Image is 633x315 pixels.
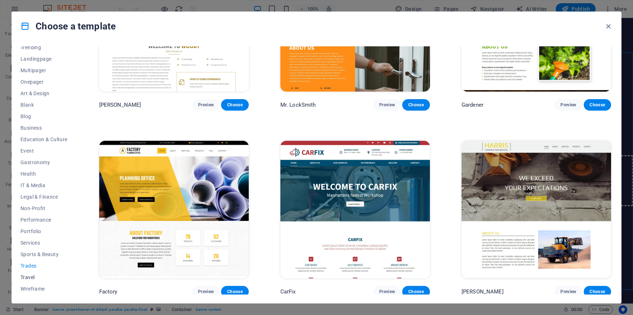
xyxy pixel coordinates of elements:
button: IT & Media [20,180,68,191]
button: Choose [402,286,430,297]
h4: Choose a template [20,20,116,32]
button: Landingpage [20,53,68,65]
img: Harris [462,141,611,278]
p: [PERSON_NAME] [462,288,504,295]
p: Gardener [462,101,483,108]
button: Health [20,168,68,180]
button: Portfolio [20,226,68,237]
span: Preview [379,289,395,295]
button: Choose [584,286,611,297]
button: Business [20,122,68,134]
button: Non-Profit [20,203,68,214]
button: Choose [584,99,611,111]
span: Preview [198,102,214,108]
button: Travel [20,272,68,283]
button: Preview [192,286,220,297]
span: Wireframe [20,286,68,292]
span: Gastronomy [20,159,68,165]
button: Onepager [20,76,68,88]
img: Factory [99,141,249,278]
button: Preview [192,99,220,111]
button: Choose [221,99,248,111]
span: Art & Design [20,91,68,96]
button: Choose [402,99,430,111]
span: Preview [379,102,395,108]
button: Education & Culture [20,134,68,145]
button: Preview [555,99,582,111]
span: Preview [560,102,576,108]
span: Trades [20,263,68,269]
span: Sports & Beauty [20,251,68,257]
span: Choose [408,102,424,108]
button: Trending [20,42,68,53]
span: Landingpage [20,56,68,62]
span: Trending [20,45,68,50]
span: Business [20,125,68,131]
span: Choose [408,289,424,295]
img: CarFix [280,141,430,278]
button: Wireframe [20,283,68,295]
span: Travel [20,274,68,280]
span: Blog [20,114,68,119]
span: Blank [20,102,68,108]
button: Multipager [20,65,68,76]
span: Choose [227,102,243,108]
span: Non-Profit [20,205,68,211]
button: Preview [373,286,401,297]
p: CarFix [280,288,296,295]
button: Preview [373,99,401,111]
span: Choose [590,102,605,108]
span: IT & Media [20,182,68,188]
button: Blog [20,111,68,122]
p: Factory [99,288,118,295]
button: Trades [20,260,68,272]
span: Health [20,171,68,177]
span: Preview [198,289,214,295]
button: Art & Design [20,88,68,99]
span: Education & Culture [20,136,68,142]
button: Choose [221,286,248,297]
span: Portfolio [20,228,68,234]
button: Gastronomy [20,157,68,168]
button: Blank [20,99,68,111]
span: Multipager [20,68,68,73]
span: Choose [590,289,605,295]
button: Services [20,237,68,249]
span: Preview [560,289,576,295]
span: Onepager [20,79,68,85]
span: Event [20,148,68,154]
p: Mr. LockSmith [280,101,316,108]
span: Choose [227,289,243,295]
span: Services [20,240,68,246]
button: Performance [20,214,68,226]
button: Preview [555,286,582,297]
button: Sports & Beauty [20,249,68,260]
span: Performance [20,217,68,223]
button: Event [20,145,68,157]
span: Legal & Finance [20,194,68,200]
button: Legal & Finance [20,191,68,203]
p: [PERSON_NAME] [99,101,141,108]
